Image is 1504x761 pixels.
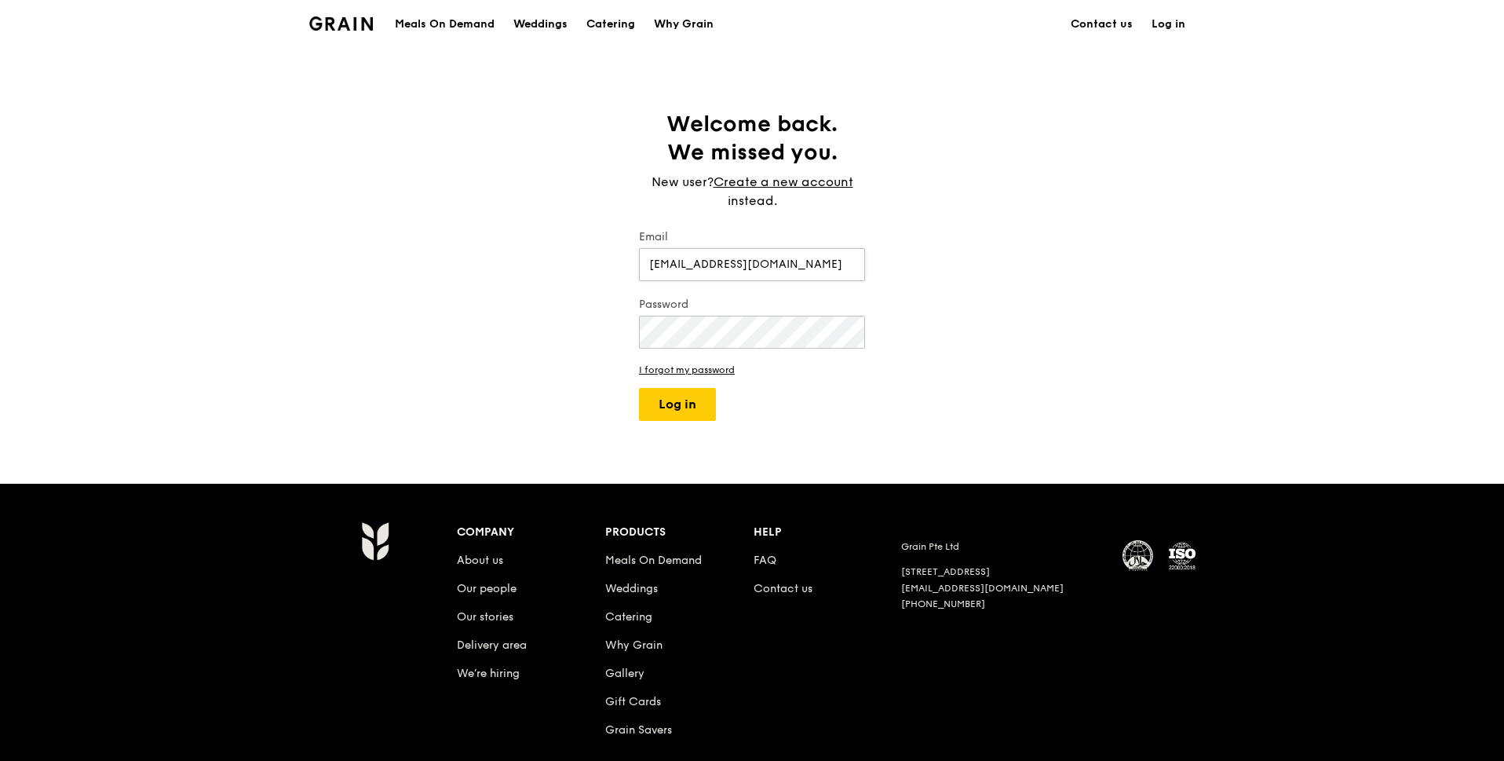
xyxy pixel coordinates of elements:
a: Grain Savers [605,723,672,737]
img: ISO Certified [1166,540,1198,572]
img: Grain [361,521,389,561]
div: [STREET_ADDRESS] [901,565,1104,579]
div: Company [457,521,605,543]
div: Weddings [513,1,568,48]
label: Password [639,297,865,313]
a: Why Grain [605,638,663,652]
a: FAQ [754,554,776,567]
div: Grain Pte Ltd [901,540,1104,553]
img: Grain [309,16,373,31]
button: Log in [639,388,716,421]
label: Email [639,229,865,245]
a: [PHONE_NUMBER] [901,598,985,609]
a: Catering [605,610,652,624]
a: [EMAIL_ADDRESS][DOMAIN_NAME] [901,583,1064,594]
div: Meals On Demand [395,1,495,48]
a: Gallery [605,667,644,680]
a: Our stories [457,610,513,624]
a: I forgot my password [639,364,865,375]
a: Contact us [754,582,812,595]
img: MUIS Halal Certified [1123,540,1154,572]
div: Products [605,521,754,543]
a: Meals On Demand [605,554,702,567]
a: Delivery area [457,638,527,652]
div: Why Grain [654,1,714,48]
span: instead. [728,193,777,208]
a: Gift Cards [605,695,661,708]
a: Create a new account [714,173,853,192]
span: New user? [652,174,714,189]
h1: Welcome back. We missed you. [639,110,865,166]
div: Help [754,521,902,543]
a: We’re hiring [457,667,520,680]
div: Catering [586,1,635,48]
a: Our people [457,582,517,595]
a: Weddings [504,1,577,48]
a: About us [457,554,503,567]
a: Contact us [1061,1,1142,48]
a: Why Grain [644,1,723,48]
a: Weddings [605,582,658,595]
a: Catering [577,1,644,48]
a: Log in [1142,1,1195,48]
